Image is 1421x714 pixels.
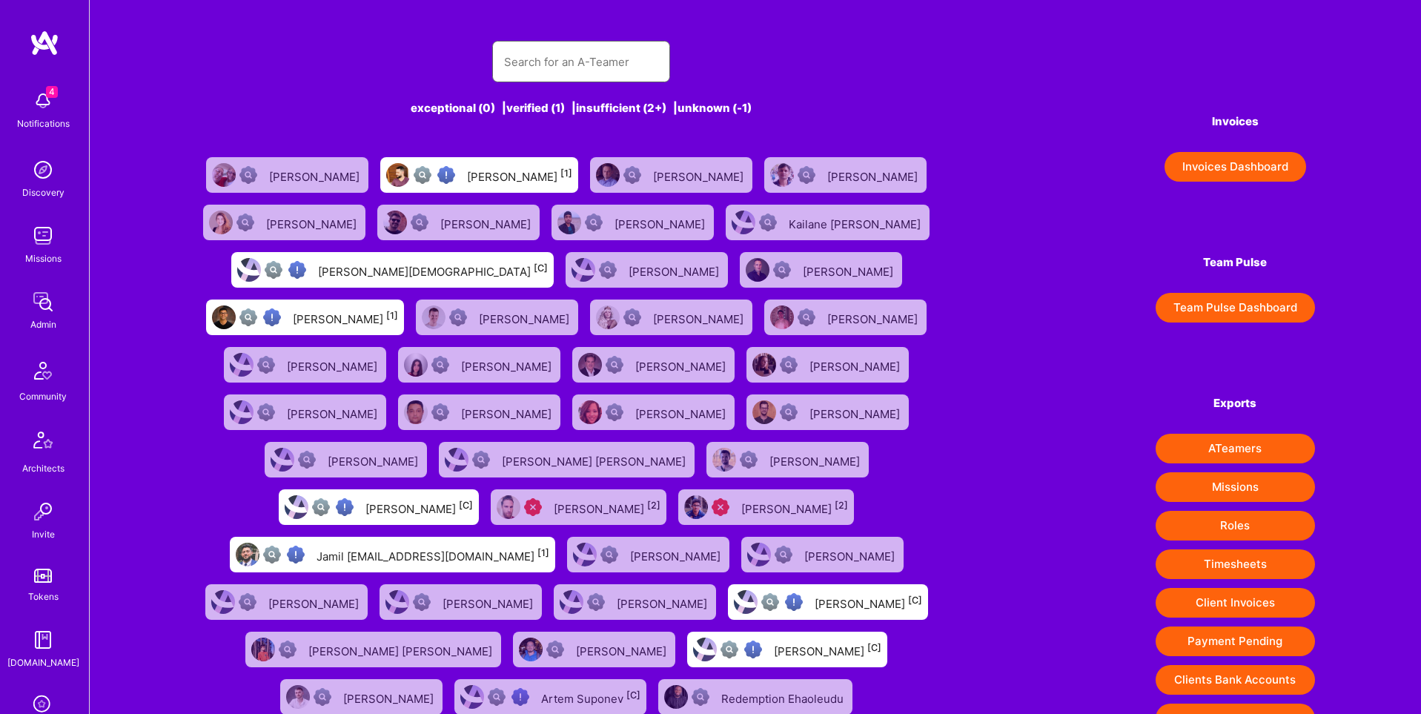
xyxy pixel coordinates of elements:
img: Not fully vetted [239,308,257,326]
img: guide book [28,625,58,655]
div: [PERSON_NAME] [440,213,534,232]
img: Architects [25,425,61,460]
img: User Avatar [212,163,236,187]
img: User Avatar [445,448,468,472]
img: High Potential User [287,546,305,563]
img: Not fully vetted [312,498,330,516]
a: User AvatarNot Scrubbed[PERSON_NAME] [392,389,566,436]
img: Not Scrubbed [298,451,316,469]
img: User Avatar [460,685,484,709]
img: User Avatar [557,211,581,234]
img: User Avatar [664,685,688,709]
a: User AvatarNot ScrubbedKailane [PERSON_NAME] [720,199,935,246]
a: User AvatarNot Scrubbed[PERSON_NAME] [735,531,910,578]
img: Not Scrubbed [740,451,758,469]
img: Not Scrubbed [413,593,431,611]
img: Not Scrubbed [236,214,254,231]
img: User Avatar [684,495,708,519]
div: [PERSON_NAME] [809,355,903,374]
div: [PERSON_NAME] [461,355,554,374]
sup: [1] [386,310,398,321]
sup: [C] [867,642,881,653]
img: Not Scrubbed [773,261,791,279]
a: User AvatarNot fully vettedHigh Potential User[PERSON_NAME][1] [200,294,410,341]
sup: [1] [560,168,572,179]
button: Missions [1156,472,1315,502]
a: User AvatarNot fully vettedHigh Potential User[PERSON_NAME][C] [681,626,893,673]
img: teamwork [28,221,58,251]
img: High Potential User [511,688,529,706]
div: [PERSON_NAME] [268,592,362,612]
div: Kailane [PERSON_NAME] [789,213,924,232]
a: User AvatarNot Scrubbed[PERSON_NAME] [584,294,758,341]
img: Not Scrubbed [449,308,467,326]
img: User Avatar [752,353,776,377]
img: User Avatar [752,400,776,424]
a: User AvatarNot Scrubbed[PERSON_NAME] [259,436,433,483]
div: [PERSON_NAME] [PERSON_NAME] [502,450,689,469]
img: User Avatar [770,305,794,329]
img: Not Scrubbed [623,308,641,326]
sup: [C] [459,500,473,511]
img: Not Scrubbed [257,356,275,374]
sup: [C] [908,595,922,606]
div: [DOMAIN_NAME] [7,655,79,670]
div: [PERSON_NAME] [293,308,398,327]
div: [PERSON_NAME] [461,403,554,422]
a: User AvatarNot Scrubbed[PERSON_NAME] [PERSON_NAME] [239,626,507,673]
h4: Exports [1156,397,1315,410]
div: exceptional (0) | verified (1) | insufficient (2+) | unknown (-1) [196,100,966,116]
img: bell [28,86,58,116]
div: [PERSON_NAME] [635,355,729,374]
img: User Avatar [230,353,254,377]
img: User Avatar [693,638,717,661]
sup: [C] [626,690,640,701]
div: Architects [22,460,64,476]
a: User AvatarNot Scrubbed[PERSON_NAME] [561,531,735,578]
a: User AvatarNot Scrubbed[PERSON_NAME] [560,246,734,294]
div: [PERSON_NAME] [269,165,362,185]
div: [PERSON_NAME] [769,450,863,469]
img: User Avatar [734,590,758,614]
div: [PERSON_NAME] [653,165,746,185]
img: Unqualified [712,498,729,516]
div: [PERSON_NAME] [PERSON_NAME] [308,640,495,659]
img: Not Scrubbed [587,593,605,611]
a: User AvatarNot Scrubbed[PERSON_NAME] [566,341,741,389]
a: User AvatarUnqualified[PERSON_NAME][2] [672,483,860,531]
h4: Invoices [1156,115,1315,128]
div: [PERSON_NAME] [287,355,380,374]
a: Invoices Dashboard [1156,152,1315,182]
div: [PERSON_NAME] [803,260,896,280]
div: [PERSON_NAME] [809,403,903,422]
a: User AvatarNot Scrubbed[PERSON_NAME] [566,389,741,436]
button: ATeamers [1156,434,1315,463]
img: High Potential User [744,641,762,658]
img: Not Scrubbed [606,403,623,421]
input: Search for an A-Teamer [504,43,658,81]
div: [PERSON_NAME] [554,498,660,517]
img: User Avatar [596,163,620,187]
img: User Avatar [746,258,769,282]
img: Not Scrubbed [600,546,618,563]
img: Not Scrubbed [239,166,257,184]
img: Not Scrubbed [780,356,798,374]
button: Clients Bank Accounts [1156,665,1315,695]
img: User Avatar [404,400,428,424]
div: [PERSON_NAME] [343,687,437,707]
img: User Avatar [578,400,602,424]
img: User Avatar [519,638,543,661]
a: User AvatarNot fully vettedHigh Potential User[PERSON_NAME][1] [374,151,584,199]
img: Not Scrubbed [279,641,297,658]
img: Not Scrubbed [599,261,617,279]
a: User AvatarNot Scrubbed[PERSON_NAME] [741,341,915,389]
img: User Avatar [560,590,583,614]
a: User AvatarNot Scrubbed[PERSON_NAME] [546,199,720,246]
img: Not Scrubbed [623,166,641,184]
a: User AvatarNot Scrubbed[PERSON_NAME] [218,341,392,389]
a: User AvatarNot Scrubbed[PERSON_NAME] [734,246,908,294]
img: User Avatar [404,353,428,377]
img: Not Scrubbed [472,451,490,469]
a: User AvatarNot fully vettedHigh Potential User[PERSON_NAME][C] [273,483,485,531]
sup: [C] [534,262,548,274]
